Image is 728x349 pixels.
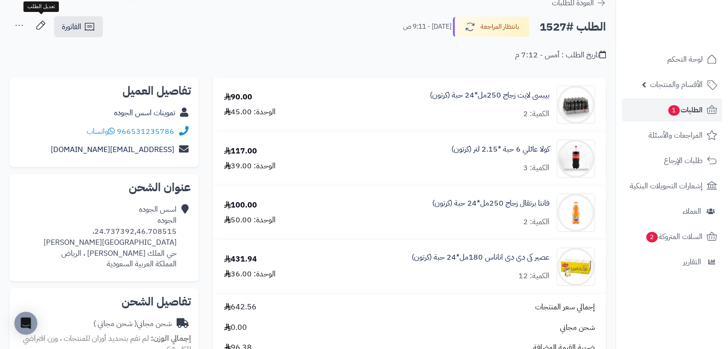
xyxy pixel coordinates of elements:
[14,312,37,335] div: Open Intercom Messenger
[224,161,276,172] div: الوحدة: 39.00
[523,163,549,174] div: الكمية: 3
[535,302,595,313] span: إجمالي سعر المنتجات
[650,78,703,91] span: الأقسام والمنتجات
[622,200,722,223] a: العملاء
[622,174,722,197] a: إشعارات التحويلات البنكية
[663,8,719,28] img: logo-2.png
[224,146,257,157] div: 117.00
[664,154,703,167] span: طلبات الإرجاع
[224,302,257,313] span: 642.56
[403,22,451,32] small: [DATE] - 9:11 ص
[622,251,722,273] a: التقارير
[622,149,722,172] a: طلبات الإرجاع
[17,85,191,97] h2: تفاصيل العميل
[151,333,191,344] strong: إجمالي الوزن:
[523,217,549,228] div: الكمية: 2
[62,21,81,33] span: الفاتورة
[557,248,594,286] img: 1747675111-151b22bb-4149-4e69-93f2-575afb9b-90x90.jpg
[412,252,549,263] a: عصير كى دى دى اناناس 180مل*24 حبة (كرتون)
[557,140,594,178] img: 1747639351-liiaLBC4acNBfYxYKsAJ5OjyFnhrru89-90x90.jpg
[93,318,137,329] span: ( شحن مجاني )
[93,318,172,329] div: شحن مجاني
[224,200,257,211] div: 100.00
[432,198,549,209] a: فانتا برتقال زجاج 250مل*24 حبة (كرتون)
[622,48,722,71] a: لوحة التحكم
[668,105,680,116] span: 1
[515,50,606,61] div: تاريخ الطلب : أمس - 7:12 م
[453,17,529,37] button: بانتظار المراجعة
[518,271,549,282] div: الكمية: 12
[622,124,722,147] a: المراجعات والأسئلة
[224,107,276,118] div: الوحدة: 45.00
[646,231,658,243] span: 2
[630,179,703,193] span: إشعارات التحويلات البنكية
[683,255,701,269] span: التقارير
[557,86,594,124] img: 1747590298-Pepsi-Diet-Glass-90x90.jpg
[54,16,103,37] a: الفاتورة
[51,144,174,155] a: [EMAIL_ADDRESS][DOMAIN_NAME]
[17,182,191,193] h2: عنوان الشحن
[430,90,549,101] a: بيبسى لايت زجاج 250مل*24 حبة (كرتون)
[622,98,722,121] a: الطلبات1
[224,322,247,333] span: 0.00
[645,230,703,243] span: السلات المتروكة
[622,225,722,248] a: السلات المتروكة2
[17,296,191,307] h2: تفاصيل الشحن
[649,129,703,142] span: المراجعات والأسئلة
[683,205,701,218] span: العملاء
[23,1,59,12] div: تعديل الطلب
[523,109,549,120] div: الكمية: 2
[87,126,115,137] a: واتساب
[560,322,595,333] span: شحن مجاني
[224,269,276,280] div: الوحدة: 36.00
[224,215,276,226] div: الوحدة: 50.00
[117,126,174,137] a: 966531235786
[224,92,252,103] div: 90.00
[451,144,549,155] a: كولا عائلي 6 حبة *2.15 لتر (كرتون)
[114,107,175,119] a: تموينات اسس الجوده
[17,204,177,270] div: اسس الجوده الجوده 24.737392,46.708515، [GEOGRAPHIC_DATA][PERSON_NAME] حي الملك [PERSON_NAME] ، ال...
[539,17,606,37] h2: الطلب #1527
[557,194,594,232] img: 1747640239-25a46a9b-edab-41b6-ad33-6235d96e-90x90.jpg
[667,103,703,117] span: الطلبات
[667,53,703,66] span: لوحة التحكم
[224,254,257,265] div: 431.94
